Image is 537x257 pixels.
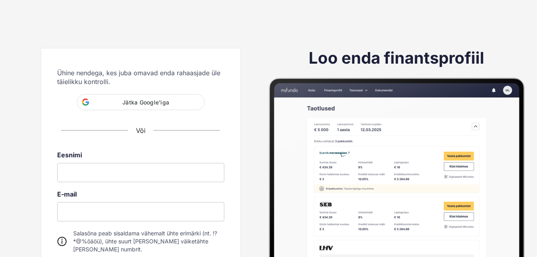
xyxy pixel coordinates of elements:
span: Salasõna peab sisaldama vähemalt ühte erimärki (nt. !?*@%õäöü), ühte suurt [PERSON_NAME] väiketäh... [73,229,224,253]
span: Ühine nendega, kes juba omavad enda rahaasjade üle täielikku kontrolli. [57,68,224,86]
span: Või [136,126,146,135]
div: Jätka Google'iga [77,94,205,110]
span: Jätka Google'iga [92,99,200,106]
h1: Loo enda finantsprofiil [309,48,484,68]
label: E-mail [57,190,224,198]
iframe: Sisselogimine Google'i nupu abil [73,109,209,127]
label: Eesnimi [57,151,224,159]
